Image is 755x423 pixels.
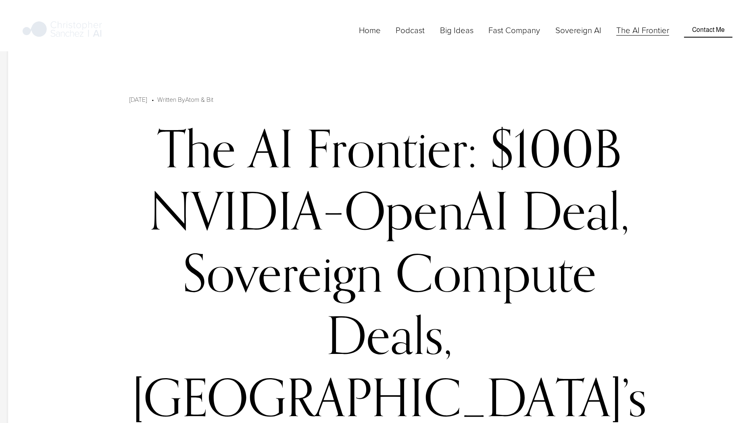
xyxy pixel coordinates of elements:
a: folder dropdown [488,23,540,37]
a: Contact Me [684,22,732,38]
span: Fast Company [488,24,540,36]
a: Home [359,23,381,37]
a: Atom & Bit [185,95,213,103]
span: [DATE] [129,95,147,103]
a: Podcast [396,23,425,37]
a: Sovereign AI [555,23,601,37]
div: Written By [157,95,213,104]
a: folder dropdown [440,23,473,37]
a: The AI Frontier [616,23,669,37]
span: Big Ideas [440,24,473,36]
img: Christopher Sanchez | AI [23,20,102,40]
